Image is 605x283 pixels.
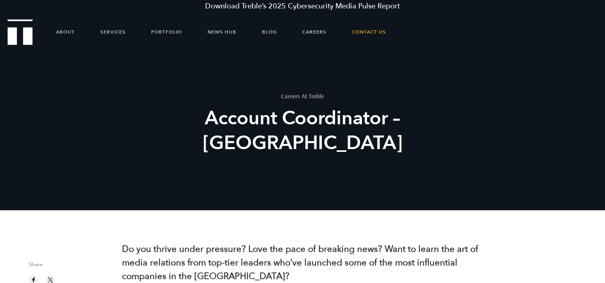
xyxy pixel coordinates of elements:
h2: Account Coordinator – [GEOGRAPHIC_DATA] [155,106,450,155]
a: Contact Us [352,20,386,44]
a: About [56,20,75,44]
span: Share [29,262,110,271]
a: Portfolio [151,20,182,44]
b: Do you thrive under pressure? Love the pace of breaking news? Want to learn the art of media rela... [122,243,478,282]
a: Careers [302,20,326,44]
img: Treble logo [8,19,33,45]
a: Treble Homepage [8,20,32,44]
a: Blog [262,20,277,44]
h1: Careers At Treble [155,93,450,99]
a: Services [100,20,126,44]
a: News Hub [208,20,236,44]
